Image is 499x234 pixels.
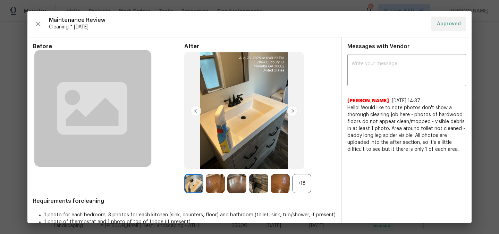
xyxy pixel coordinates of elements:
[287,105,298,116] img: right-chevron-button-url
[392,98,420,103] span: [DATE] 14:37
[44,218,336,225] li: 1 photo of thermostat and 1 photo of top of fridge (if present)
[33,43,184,50] span: Before
[184,43,336,50] span: After
[347,104,466,153] span: Hello! Would like to note photos don't show a thorough cleaning job here - photos of hardwood flo...
[190,105,201,116] img: left-chevron-button-url
[49,24,426,31] span: Cleaning * [DATE]
[347,97,389,104] span: [PERSON_NAME]
[49,17,426,24] span: Maintenance Review
[347,44,409,49] span: Messages with Vendor
[292,174,311,193] div: +18
[44,211,336,218] li: 1 photo for each bedroom, 3 photos for each kitchen (sink, counters, floor) and bathroom (toilet,...
[33,198,336,205] span: Requirements for cleaning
